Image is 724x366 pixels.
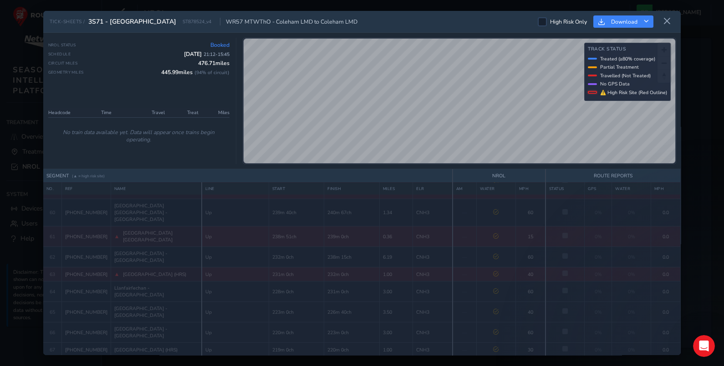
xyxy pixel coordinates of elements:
[628,288,635,295] span: 0%
[123,230,198,243] span: [GEOGRAPHIC_DATA] [GEOGRAPHIC_DATA]
[379,322,413,343] td: 3.00
[413,267,453,281] td: CNH3
[202,267,269,281] td: Up
[600,89,667,96] span: ⚠ High Risk Site (Red Outline)
[595,288,602,295] span: 0%
[628,233,635,240] span: 0%
[628,209,635,216] span: 0%
[651,247,681,267] td: 0.0
[462,288,467,295] span: —
[324,226,379,247] td: 239m 0ch
[379,247,413,267] td: 6.19
[194,69,229,76] span: ( 94 % of circuit)
[462,309,467,316] span: —
[324,247,379,267] td: 238m 15ch
[202,302,269,322] td: Up
[588,46,667,52] h4: Track Status
[324,322,379,343] td: 223m 0ch
[595,329,602,336] span: 0%
[651,226,681,247] td: 0.0
[198,60,229,67] span: 476.71 miles
[48,117,230,154] td: No train data available yet. Data will appear once trains begin operating.
[114,326,199,339] span: [GEOGRAPHIC_DATA] - [GEOGRAPHIC_DATA]
[269,226,324,247] td: 238m 51ch
[269,302,324,322] td: 223m 0ch
[462,254,467,261] span: —
[462,209,467,216] span: —
[379,199,413,226] td: 1.34
[269,247,324,267] td: 232m 0ch
[600,80,630,87] span: No GPS Data
[269,322,324,343] td: 220m 0ch
[202,322,269,343] td: Up
[612,183,651,195] th: WATER
[413,247,453,267] td: CNH3
[413,322,453,343] td: CNH3
[453,169,546,183] th: NROL
[515,302,546,322] td: 40
[202,247,269,267] td: Up
[651,322,681,343] td: 0.0
[628,329,635,336] span: 0%
[546,169,681,183] th: ROUTE REPORTS
[600,64,639,70] span: Partial Treatment
[413,226,453,247] td: CNH3
[515,199,546,226] td: 60
[324,267,379,281] td: 232m 0ch
[130,108,168,118] th: Travel
[269,267,324,281] td: 231m 0ch
[204,51,229,58] span: 21:12 - 15:45
[413,183,453,195] th: ELR
[202,199,269,226] td: Up
[114,250,199,264] span: [GEOGRAPHIC_DATA] - [GEOGRAPHIC_DATA]
[269,199,324,226] td: 239m 40ch
[595,209,602,216] span: 0%
[600,55,655,62] span: Treated (≥80% coverage)
[168,108,201,118] th: Treat
[462,233,467,240] span: —
[413,199,453,226] td: CNH3
[585,183,612,195] th: GPS
[595,254,602,261] span: 0%
[379,267,413,281] td: 1.00
[98,108,130,118] th: Time
[628,309,635,316] span: 0%
[161,69,229,76] span: 445.99 miles
[515,322,546,343] td: 60
[269,281,324,302] td: 228m 0ch
[324,302,379,322] td: 226m 40ch
[600,72,651,79] span: Travelled (Not Treated)
[515,183,546,195] th: MPH
[515,226,546,247] td: 15
[379,183,413,195] th: MILES
[379,281,413,302] td: 3.00
[324,199,379,226] td: 240m 67ch
[546,183,585,195] th: STATUS
[184,50,229,58] span: [DATE]
[628,254,635,261] span: 0%
[269,183,324,195] th: START
[413,281,453,302] td: CNH3
[595,309,602,316] span: 0%
[462,271,467,278] span: —
[202,183,269,195] th: LINE
[244,39,675,164] canvas: Map
[651,267,681,281] td: 0.0
[476,183,515,195] th: WATER
[202,281,269,302] td: Up
[324,281,379,302] td: 231m 0ch
[595,271,602,278] span: 0%
[379,302,413,322] td: 3.50
[515,281,546,302] td: 60
[651,302,681,322] td: 0.0
[515,247,546,267] td: 60
[462,329,467,336] span: —
[628,271,635,278] span: 0%
[43,169,453,183] th: SEGMENT
[651,199,681,226] td: 0.0
[111,183,202,195] th: NAME
[114,285,199,298] span: Llanfairfechan - [GEOGRAPHIC_DATA]
[693,335,715,357] iframe: Intercom live chat
[123,271,186,278] span: [GEOGRAPHIC_DATA] (HRS)
[413,302,453,322] td: CNH3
